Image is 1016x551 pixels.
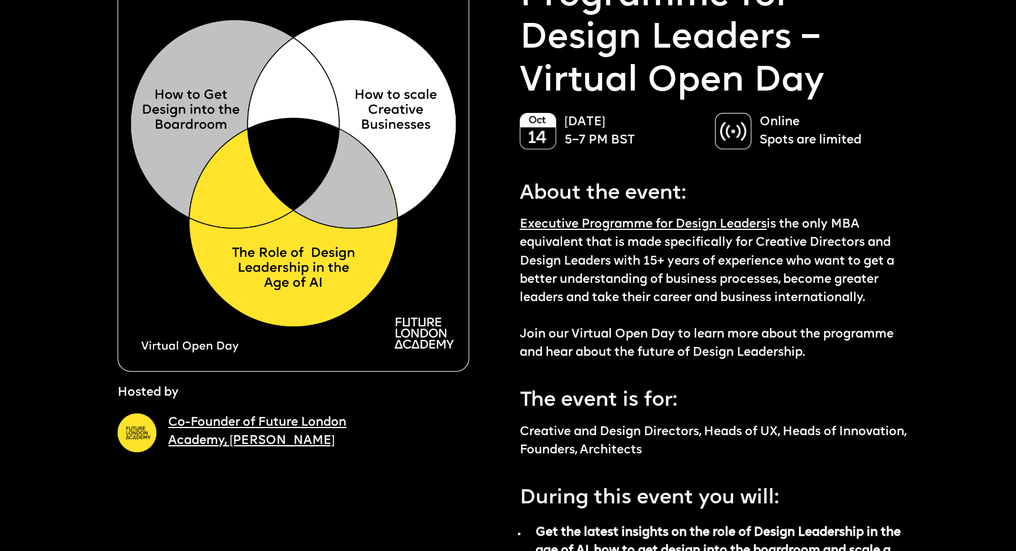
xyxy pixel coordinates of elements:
p: About the event: [520,172,910,209]
img: A yellow circle with Future London Academy logo [118,413,156,452]
p: Online Spots are limited [760,113,898,149]
p: [DATE] 5–7 PM BST [564,113,703,149]
a: Co-Founder of Future London Academy, [PERSON_NAME] [168,416,346,447]
p: Creative and Design Directors, Heads of UX, Heads of Innovation, Founders, Architects [520,423,910,459]
p: Hosted by [118,383,179,402]
p: The event is for: [520,379,910,416]
a: Executive Programme for Design Leaders [520,218,767,231]
p: is the only MBA equivalent that is made specifically for Creative Directors and Design Leaders wi... [520,215,910,362]
p: During this event you will: [520,477,910,514]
